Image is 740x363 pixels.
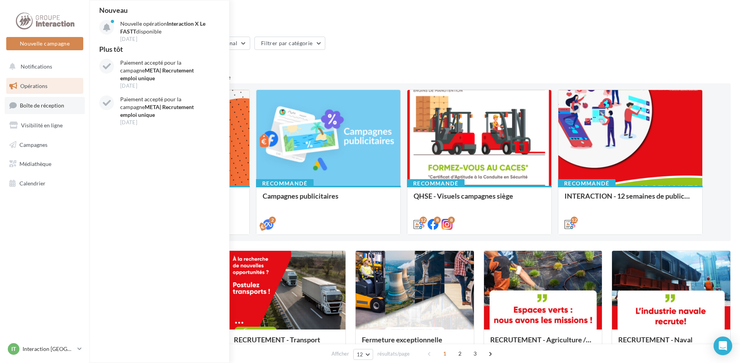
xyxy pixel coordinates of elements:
[438,347,451,360] span: 1
[256,179,314,188] div: Recommandé
[19,180,46,187] span: Calendrier
[353,349,373,360] button: 12
[5,58,82,75] button: Notifications
[269,217,276,224] div: 2
[99,12,731,24] div: Opérations marketing
[420,217,427,224] div: 12
[331,350,349,358] span: Afficher
[490,336,596,351] div: RECRUTEMENT - Agriculture / Espaces verts
[254,37,325,50] button: Filtrer par catégorie
[362,336,468,351] div: Fermeture exceptionnelle
[434,217,441,224] div: 8
[5,156,85,172] a: Médiathèque
[20,83,47,89] span: Opérations
[99,74,731,80] div: 4 opérations recommandées par votre enseigne
[454,347,466,360] span: 2
[20,102,64,109] span: Boîte de réception
[21,122,63,129] span: Visibilité en ligne
[377,350,410,358] span: résultats/page
[234,336,340,351] div: RECRUTEMENT - Transport
[6,342,83,356] a: IT Interaction [GEOGRAPHIC_DATA]
[5,137,85,153] a: Campagnes
[6,37,83,50] button: Nouvelle campagne
[357,351,363,358] span: 12
[558,179,615,188] div: Recommandé
[5,97,85,114] a: Boîte de réception
[11,345,16,353] span: IT
[565,192,696,208] div: INTERACTION - 12 semaines de publication
[469,347,481,360] span: 3
[263,192,394,208] div: Campagnes publicitaires
[5,175,85,192] a: Calendrier
[448,217,455,224] div: 8
[23,345,74,353] p: Interaction [GEOGRAPHIC_DATA]
[21,63,52,70] span: Notifications
[19,160,51,167] span: Médiathèque
[407,179,465,188] div: Recommandé
[714,337,732,355] div: Open Intercom Messenger
[5,117,85,134] a: Visibilité en ligne
[5,78,85,94] a: Opérations
[571,217,578,224] div: 12
[618,336,724,351] div: RECRUTEMENT - Naval
[19,141,47,148] span: Campagnes
[414,192,545,208] div: QHSE - Visuels campagnes siège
